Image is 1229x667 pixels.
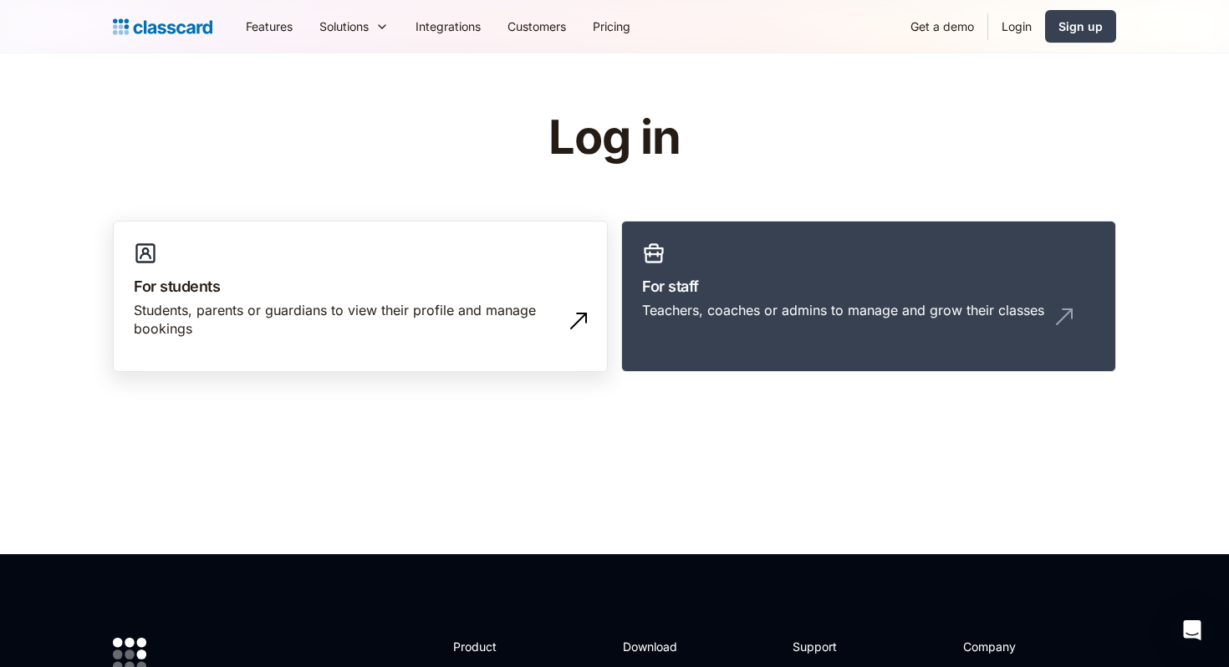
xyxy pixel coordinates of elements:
[306,8,402,45] div: Solutions
[402,8,494,45] a: Integrations
[113,15,212,38] a: home
[623,638,691,655] h2: Download
[232,8,306,45] a: Features
[1172,610,1212,650] div: Open Intercom Messenger
[319,18,369,35] div: Solutions
[642,275,1095,298] h3: For staff
[134,301,553,339] div: Students, parents or guardians to view their profile and manage bookings
[579,8,644,45] a: Pricing
[349,112,880,164] h1: Log in
[134,275,587,298] h3: For students
[1058,18,1103,35] div: Sign up
[988,8,1045,45] a: Login
[494,8,579,45] a: Customers
[793,638,860,655] h2: Support
[897,8,987,45] a: Get a demo
[642,301,1044,319] div: Teachers, coaches or admins to manage and grow their classes
[113,221,608,373] a: For studentsStudents, parents or guardians to view their profile and manage bookings
[621,221,1116,373] a: For staffTeachers, coaches or admins to manage and grow their classes
[1045,10,1116,43] a: Sign up
[963,638,1074,655] h2: Company
[453,638,543,655] h2: Product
